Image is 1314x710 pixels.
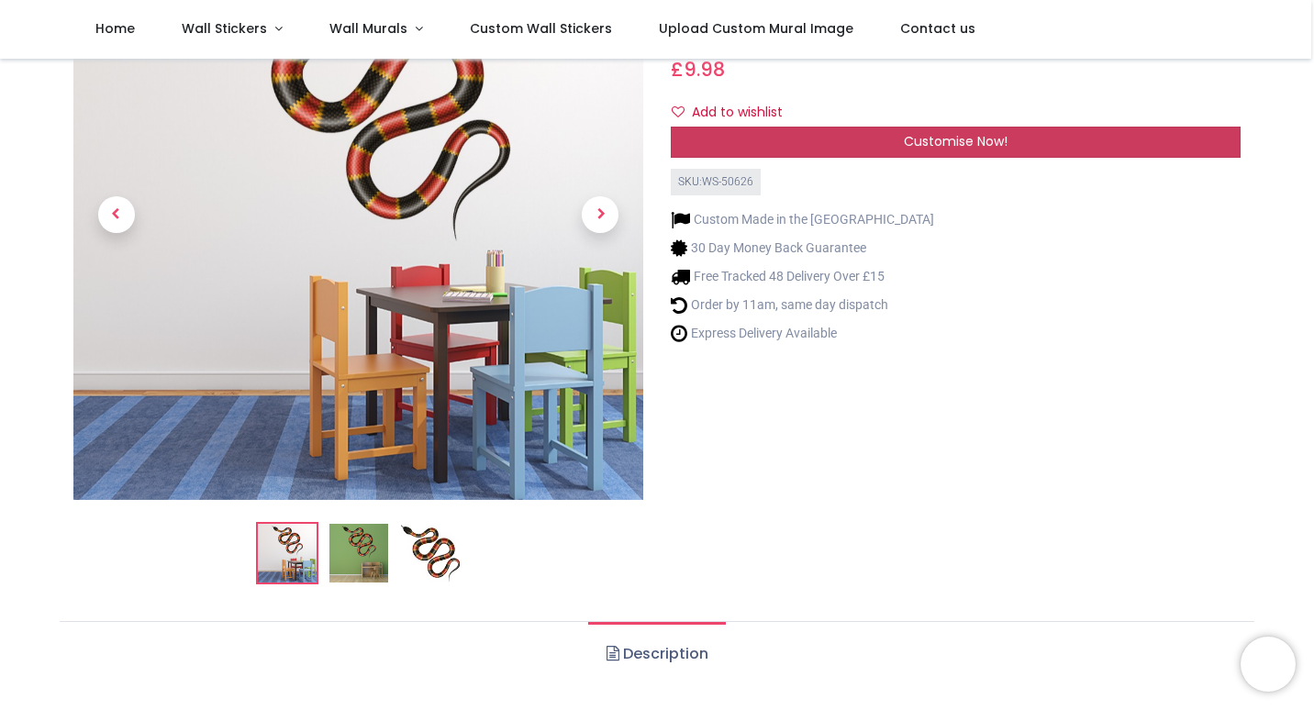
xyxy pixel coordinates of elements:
a: Description [588,622,725,686]
iframe: Brevo live chat [1241,637,1296,692]
li: Express Delivery Available [671,324,934,343]
span: Upload Custom Mural Image [659,19,853,38]
span: Next [582,196,618,233]
a: Previous [73,16,159,415]
span: £ [671,56,725,83]
button: Add to wishlistAdd to wishlist [671,97,798,128]
span: Previous [98,196,135,233]
span: Customise Now! [904,132,1008,150]
div: SKU: WS-50626 [671,169,761,195]
li: Custom Made in the [GEOGRAPHIC_DATA] [671,210,934,229]
span: Custom Wall Stickers [470,19,612,38]
i: Add to wishlist [672,105,685,118]
li: Order by 11am, same day dispatch [671,295,934,315]
span: Contact us [900,19,975,38]
img: WS-50626-03 [401,524,460,582]
li: Free Tracked 48 Delivery Over £15 [671,267,934,286]
span: Wall Stickers [182,19,267,38]
a: Next [558,16,643,415]
span: Wall Murals [329,19,407,38]
span: Home [95,19,135,38]
img: Red & Black snake Wall Sticker [258,524,317,582]
span: 9.98 [684,56,725,83]
li: 30 Day Money Back Guarantee [671,239,934,258]
img: WS-50626-02 [329,524,388,582]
